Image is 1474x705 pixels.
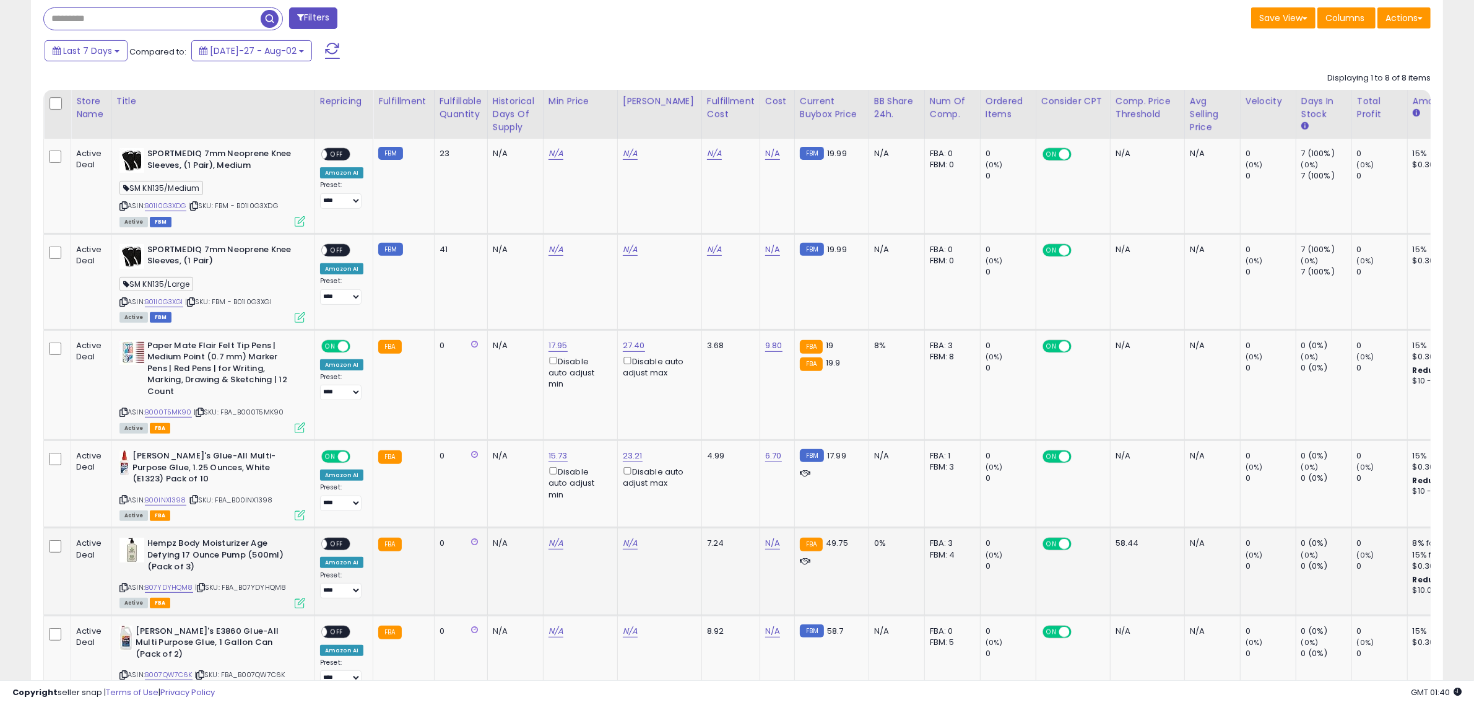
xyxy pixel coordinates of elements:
[1069,149,1089,160] span: OFF
[1116,626,1175,637] div: N/A
[548,537,563,550] a: N/A
[1357,362,1407,374] div: 0
[150,312,172,323] span: FBM
[12,686,58,698] strong: Copyright
[986,148,1036,159] div: 0
[378,626,401,639] small: FBA
[119,277,193,291] span: SM KN135/Large
[986,626,1036,637] div: 0
[378,450,401,464] small: FBA
[1317,7,1376,28] button: Columns
[119,598,148,608] span: All listings currently available for purchase on Amazon
[188,495,273,505] span: | SKU: FBA_B00INX1398
[136,626,286,663] b: [PERSON_NAME]'s E3860 Glue-All Multi Purpose Glue, 1 Gallon Can (Pack of 2)
[1357,148,1407,159] div: 0
[119,244,144,269] img: 41XbYvQXzWL._SL40_.jpg
[1041,95,1105,108] div: Consider CPT
[765,243,780,256] a: N/A
[493,340,534,351] div: N/A
[106,686,158,698] a: Terms of Use
[320,277,363,305] div: Preset:
[623,354,692,379] div: Disable auto adjust max
[826,357,841,369] span: 19.9
[1044,539,1059,550] span: ON
[289,7,337,29] button: Filters
[119,423,148,434] span: All listings currently available for purchase on Amazon
[1044,149,1059,160] span: ON
[986,256,1003,266] small: (0%)
[150,217,172,227] span: FBM
[145,495,186,506] a: B00INX1398
[349,452,368,462] span: OFF
[76,95,106,121] div: Store Name
[493,450,534,462] div: N/A
[930,351,971,362] div: FBM: 8
[986,648,1036,659] div: 0
[874,95,919,121] div: BB Share 24h.
[1357,244,1407,255] div: 0
[378,340,401,354] small: FBA
[874,538,915,549] div: 0%
[930,244,971,255] div: FBA: 0
[327,245,347,255] span: OFF
[119,217,148,227] span: All listings currently available for purchase on Amazon
[1116,244,1175,255] div: N/A
[623,95,696,108] div: [PERSON_NAME]
[147,340,298,401] b: Paper Mate Flair Felt Tip Pens | Medium Point (0.7 mm) Marker Pens | Red Pens | for Writing, Mark...
[986,550,1003,560] small: (0%)
[145,297,183,307] a: B01I0G3XGI
[1246,95,1291,108] div: Velocity
[323,341,338,351] span: ON
[765,625,780,637] a: N/A
[76,538,102,560] div: Active Deal
[1325,12,1364,24] span: Columns
[800,357,823,371] small: FBA
[119,148,305,226] div: ASIN:
[930,462,971,473] div: FBM: 3
[548,339,568,352] a: 17.95
[320,373,363,401] div: Preset:
[623,147,638,160] a: N/A
[1069,452,1089,462] span: OFF
[440,626,478,637] div: 0
[1301,352,1319,362] small: (0%)
[119,340,144,365] img: 51jokhbPsdL._SL40_.jpg
[800,243,824,256] small: FBM
[327,149,347,160] span: OFF
[707,147,722,160] a: N/A
[191,40,312,61] button: [DATE]-27 - Aug-02
[1301,244,1351,255] div: 7 (100%)
[874,450,915,462] div: N/A
[150,423,171,434] span: FBA
[1357,160,1374,170] small: (0%)
[145,407,192,418] a: B000T5MK90
[76,148,102,170] div: Active Deal
[930,626,971,637] div: FBA: 0
[765,95,789,108] div: Cost
[623,465,692,489] div: Disable auto adjust max
[327,626,347,637] span: OFF
[1044,341,1059,351] span: ON
[765,339,783,352] a: 9.80
[349,341,368,351] span: OFF
[119,340,305,432] div: ASIN:
[827,450,846,462] span: 17.99
[1190,626,1231,637] div: N/A
[986,340,1036,351] div: 0
[1301,266,1351,278] div: 7 (100%)
[1301,648,1351,659] div: 0 (0%)
[1301,160,1319,170] small: (0%)
[1190,244,1231,255] div: N/A
[1246,550,1263,560] small: (0%)
[1069,539,1089,550] span: OFF
[986,637,1003,647] small: (0%)
[1301,561,1351,572] div: 0 (0%)
[826,339,833,351] span: 19
[827,625,844,637] span: 58.7
[320,659,363,686] div: Preset:
[1301,170,1351,182] div: 7 (100%)
[145,582,193,593] a: B07YDYHQM8
[1251,7,1316,28] button: Save View
[986,450,1036,462] div: 0
[800,340,823,354] small: FBA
